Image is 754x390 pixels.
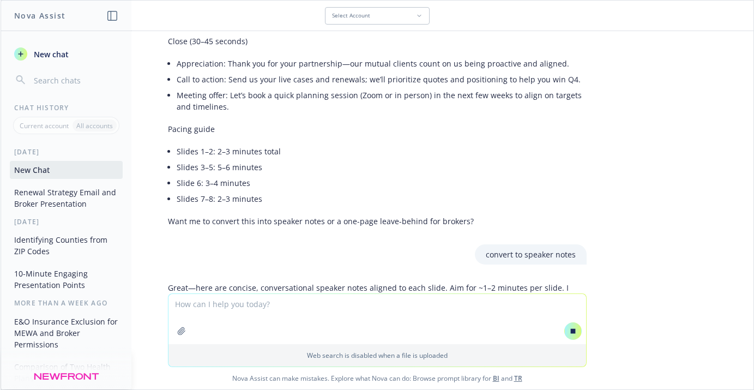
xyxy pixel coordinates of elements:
[10,183,123,213] button: Renewal Strategy Email and Broker Presentation
[332,12,370,19] span: Select Account
[177,159,587,175] li: Slides 3–5: 5–6 minutes
[168,215,587,227] p: Want me to convert this into speaker notes or a one-page leave-behind for brokers?
[493,374,499,383] a: BI
[20,121,69,130] p: Current account
[1,103,131,112] div: Chat History
[10,313,123,353] button: E&O Insurance Exclusion for MEWA and Broker Permissions
[177,71,587,87] li: Call to action: Send us your live cases and renewals; we’ll prioritize quotes and positioning to ...
[514,374,522,383] a: TR
[168,123,587,135] p: Pacing guide
[1,147,131,157] div: [DATE]
[175,351,580,360] p: Web search is disabled when a file is uploaded
[5,367,749,389] span: Nova Assist can make mistakes. Explore what Nova can do: Browse prompt library for and
[168,282,587,305] p: Great—here are concise, conversational speaker notes aligned to each slide. Aim for ~1–2 minutes ...
[10,161,123,179] button: New Chat
[14,10,65,21] h1: Nova Assist
[325,7,430,25] button: Select Account
[10,44,123,64] button: New chat
[1,298,131,308] div: More than a week ago
[76,121,113,130] p: All accounts
[32,73,118,88] input: Search chats
[10,265,123,294] button: 10-Minute Engaging Presentation Points
[177,175,587,191] li: Slide 6: 3–4 minutes
[10,358,123,387] button: Comparison of Two Health Plans
[168,35,587,47] p: Close (30–45 seconds)
[177,143,587,159] li: Slides 1–2: 2–3 minutes total
[1,217,131,226] div: [DATE]
[177,56,587,71] li: Appreciation: Thank you for your partnership—our mutual clients count on us being proactive and a...
[10,231,123,260] button: Identifying Counties from ZIP Codes
[486,249,576,260] p: convert to speaker notes
[177,191,587,207] li: Slides 7–8: 2–3 minutes
[177,87,587,115] li: Meeting offer: Let’s book a quick planning session (Zoom or in person) in the next few weeks to a...
[32,49,69,60] span: New chat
